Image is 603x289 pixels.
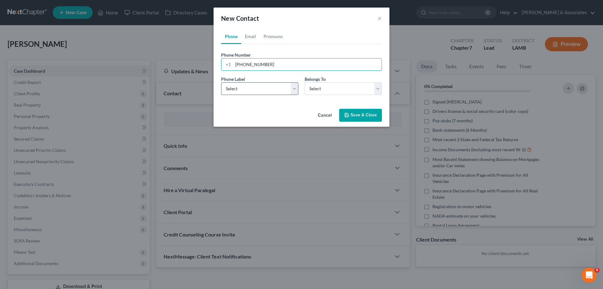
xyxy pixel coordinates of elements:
[221,52,251,58] span: Phone Number
[595,268,600,273] span: 5
[221,14,259,22] span: New Contact
[221,76,245,82] span: Phone Label
[241,29,260,44] a: Email
[305,76,326,82] span: Belongs To
[221,58,233,70] div: +1
[582,268,597,283] iframe: Intercom live chat
[221,29,241,44] a: Phone
[378,14,382,22] button: ×
[339,109,382,122] button: Save & Close
[260,29,286,44] a: Pronouns
[233,58,382,70] input: ###-###-####
[313,109,337,122] button: Cancel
